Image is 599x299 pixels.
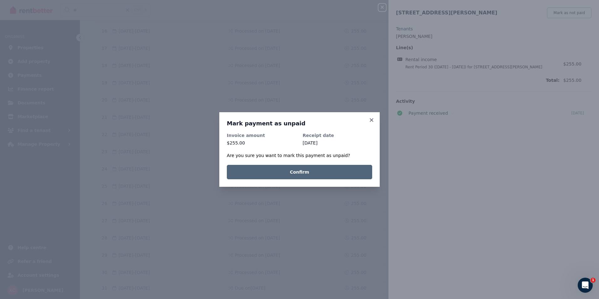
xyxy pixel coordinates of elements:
[578,278,593,293] iframe: Intercom live chat
[227,132,296,139] dt: Invoice amount
[303,132,372,139] dt: Receipt date
[227,152,372,159] div: Are you sure you want to mark this payment as unpaid?
[227,140,296,146] dd: $255.00
[303,140,372,146] dd: [DATE]
[227,165,372,179] button: Confirm
[591,278,596,283] span: 1
[227,120,372,127] h3: Mark payment as unpaid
